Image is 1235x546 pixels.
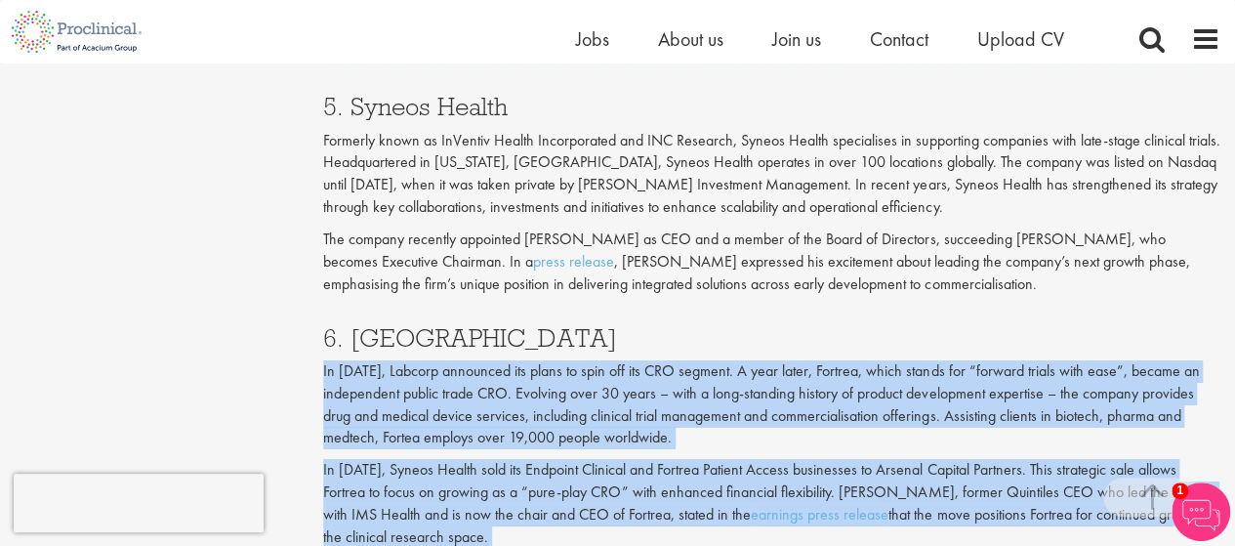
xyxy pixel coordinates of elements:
[870,26,928,52] a: Contact
[772,26,821,52] a: Join us
[14,474,264,532] iframe: reCAPTCHA
[576,26,609,52] a: Jobs
[323,325,1220,351] h3: 6. [GEOGRAPHIC_DATA]
[658,26,723,52] a: About us
[977,26,1064,52] a: Upload CV
[323,229,1220,296] p: The company recently appointed [PERSON_NAME] as CEO and a member of the Board of Directors, succe...
[533,251,614,272] a: press release
[1172,483,1188,499] span: 1
[1172,483,1230,541] img: Chatbot
[751,504,888,525] a: earnings press release
[323,94,1220,119] h3: 5. Syneos Health
[323,360,1220,449] p: In [DATE], Labcorp announced its plans to spin off its CRO segment. A year later, Fortrea, which ...
[323,130,1220,219] p: Formerly known as InVentiv Health Incorporated and INC Research, Syneos Health specialises in sup...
